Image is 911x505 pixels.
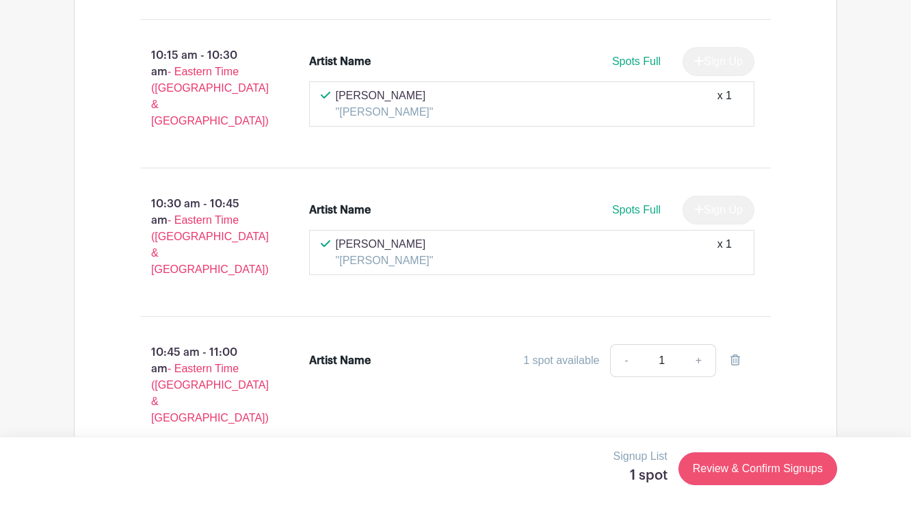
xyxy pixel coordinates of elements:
[336,88,434,104] p: [PERSON_NAME]
[717,236,732,269] div: x 1
[682,344,716,377] a: +
[151,66,269,127] span: - Eastern Time ([GEOGRAPHIC_DATA] & [GEOGRAPHIC_DATA])
[610,344,642,377] a: -
[717,88,732,120] div: x 1
[118,42,287,135] p: 10:15 am - 10:30 am
[612,55,661,67] span: Spots Full
[336,104,434,120] p: "[PERSON_NAME]"
[613,448,668,465] p: Signup List
[523,352,599,369] div: 1 spot available
[151,363,269,424] span: - Eastern Time ([GEOGRAPHIC_DATA] & [GEOGRAPHIC_DATA])
[118,190,287,283] p: 10:30 am - 10:45 am
[612,204,661,216] span: Spots Full
[336,236,434,252] p: [PERSON_NAME]
[309,352,371,369] div: Artist Name
[336,252,434,269] p: "[PERSON_NAME]"
[309,202,371,218] div: Artist Name
[678,452,837,485] a: Review & Confirm Signups
[151,214,269,275] span: - Eastern Time ([GEOGRAPHIC_DATA] & [GEOGRAPHIC_DATA])
[309,53,371,70] div: Artist Name
[118,339,287,432] p: 10:45 am - 11:00 am
[613,467,668,484] h5: 1 spot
